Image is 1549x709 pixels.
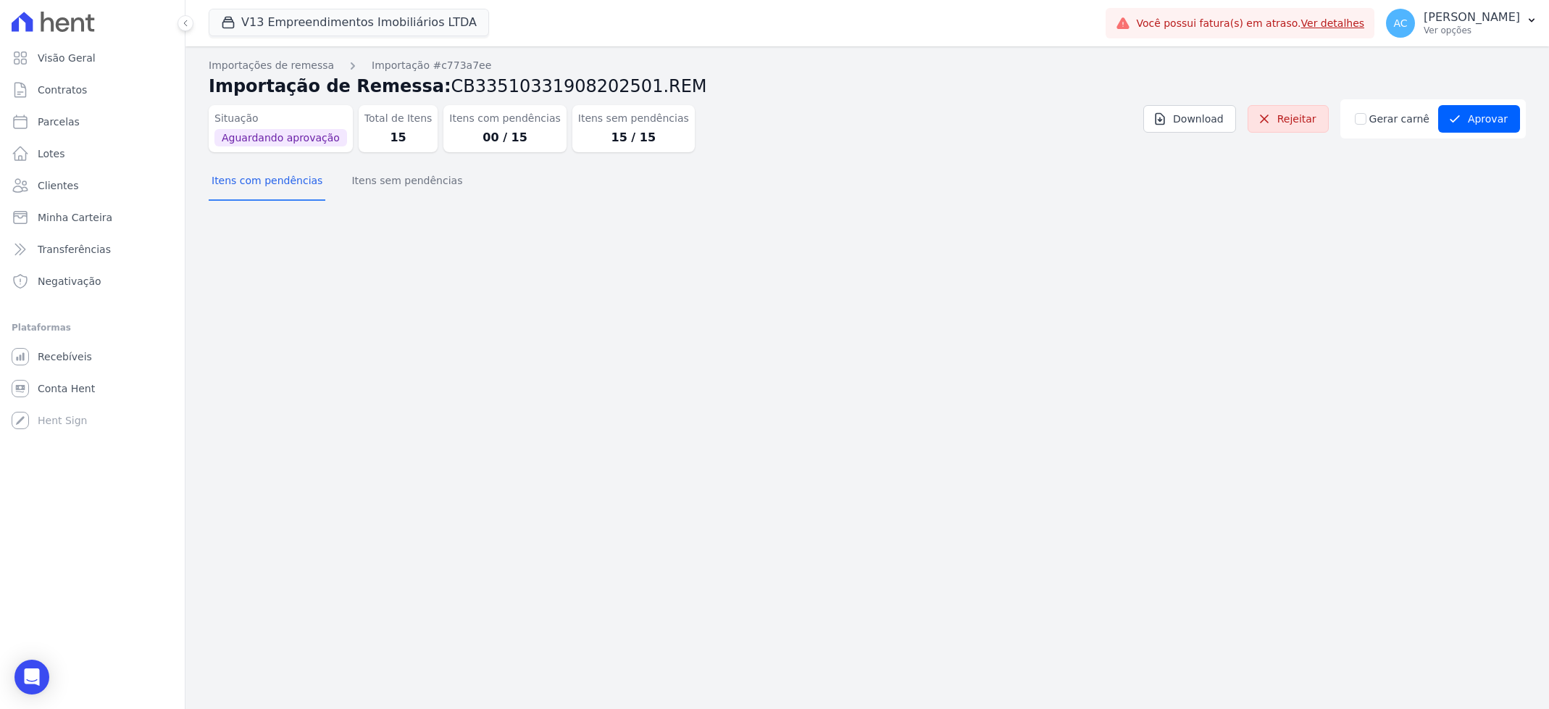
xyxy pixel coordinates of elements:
[209,73,1526,99] h2: Importação de Remessa:
[38,210,112,225] span: Minha Carteira
[38,178,78,193] span: Clientes
[1438,105,1520,133] button: Aprovar
[449,111,560,126] dt: Itens com pendências
[6,107,179,136] a: Parcelas
[209,58,334,73] a: Importações de remessa
[38,274,101,289] span: Negativação
[6,75,179,104] a: Contratos
[578,129,689,146] dd: 15 / 15
[6,43,179,72] a: Visão Geral
[14,660,49,695] div: Open Intercom Messenger
[348,163,465,201] button: Itens sem pendências
[6,139,179,168] a: Lotes
[1424,25,1520,36] p: Ver opções
[6,171,179,200] a: Clientes
[6,267,179,296] a: Negativação
[372,58,491,73] a: Importação #c773a7ee
[209,9,489,36] button: V13 Empreendimentos Imobiliários LTDA
[38,349,92,364] span: Recebíveis
[1301,17,1365,29] a: Ver detalhes
[1424,10,1520,25] p: [PERSON_NAME]
[1143,105,1236,133] a: Download
[6,374,179,403] a: Conta Hent
[6,203,179,232] a: Minha Carteira
[1136,16,1364,31] span: Você possui fatura(s) em atraso.
[38,51,96,65] span: Visão Geral
[578,111,689,126] dt: Itens sem pendências
[6,342,179,371] a: Recebíveis
[38,146,65,161] span: Lotes
[6,235,179,264] a: Transferências
[209,163,325,201] button: Itens com pendências
[38,115,80,129] span: Parcelas
[1248,105,1329,133] a: Rejeitar
[209,58,1526,73] nav: Breadcrumb
[12,319,173,336] div: Plataformas
[451,76,707,96] span: CB33510331908202501.REM
[214,111,347,126] dt: Situação
[364,111,433,126] dt: Total de Itens
[214,129,347,146] span: Aguardando aprovação
[38,381,95,396] span: Conta Hent
[364,129,433,146] dd: 15
[449,129,560,146] dd: 00 / 15
[38,83,87,97] span: Contratos
[1374,3,1549,43] button: AC [PERSON_NAME] Ver opções
[1394,18,1408,28] span: AC
[38,242,111,257] span: Transferências
[1369,112,1429,127] label: Gerar carnê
